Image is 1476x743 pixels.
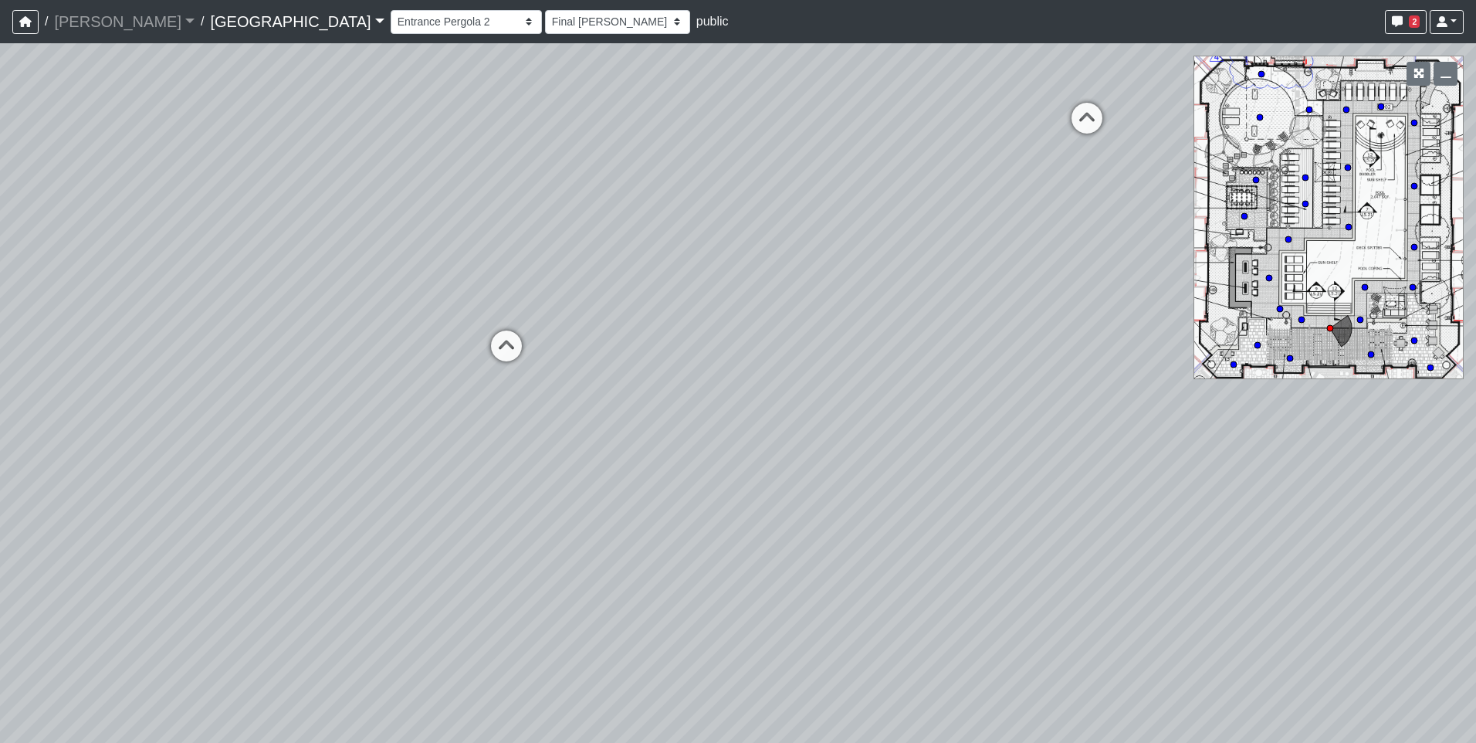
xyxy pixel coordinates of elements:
[210,6,384,37] a: [GEOGRAPHIC_DATA]
[195,6,210,37] span: /
[1385,10,1427,34] button: 2
[54,6,195,37] a: [PERSON_NAME]
[696,15,729,28] span: public
[39,6,54,37] span: /
[1409,15,1420,28] span: 2
[12,712,103,743] iframe: Ybug feedback widget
